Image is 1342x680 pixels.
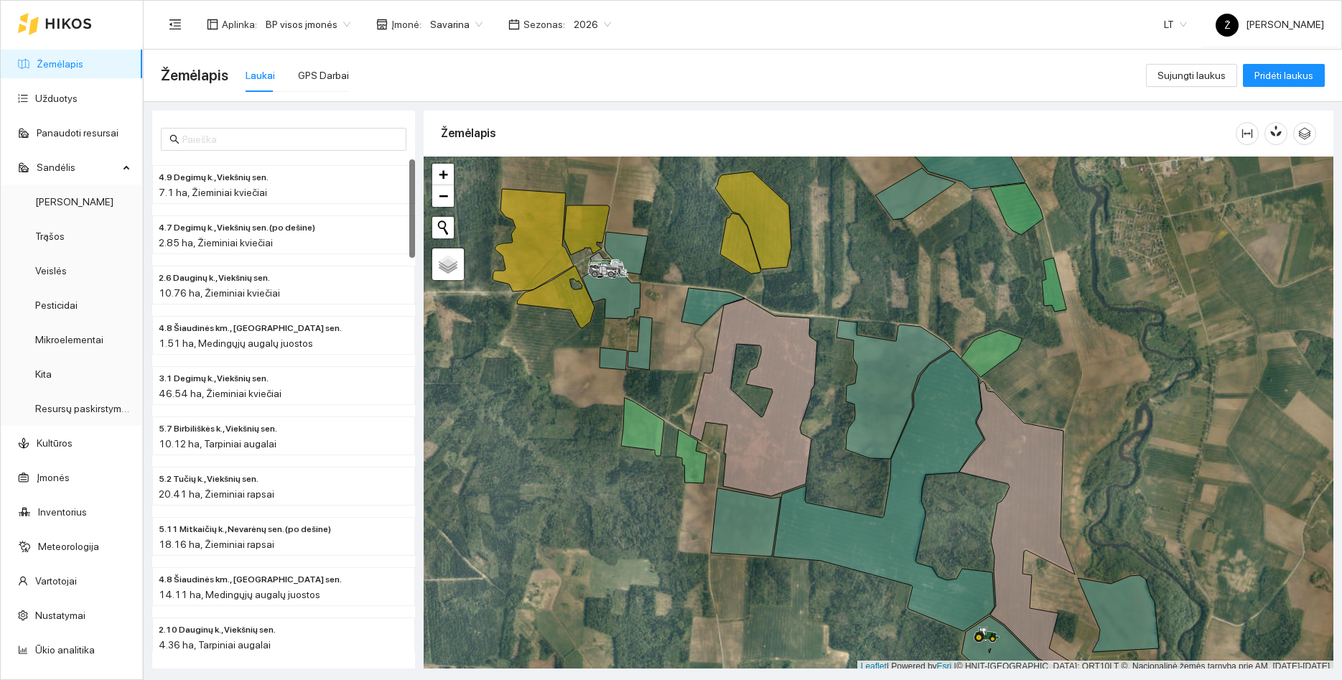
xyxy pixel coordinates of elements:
div: Žemėlapis [441,113,1236,154]
span: 1.51 ha, Medingųjų augalų juostos [159,337,313,349]
span: Sezonas : [523,17,565,32]
a: Kultūros [37,437,73,449]
span: shop [376,19,388,30]
span: menu-fold [169,18,182,31]
span: 4.8 Šiaudinės km., Papilės sen. [159,322,342,335]
span: 20.41 ha, Žieminiai rapsai [159,488,274,500]
span: [PERSON_NAME] [1216,19,1324,30]
span: 10.12 ha, Tarpiniai augalai [159,438,276,450]
a: Sujungti laukus [1146,70,1237,81]
a: Trąšos [35,230,65,242]
span: 5.2 Tučių k., Viekšnių sen. [159,472,258,486]
button: column-width [1236,122,1259,145]
a: Užduotys [35,93,78,104]
a: Žemėlapis [37,58,83,70]
a: Resursų paskirstymas [35,403,132,414]
button: Pridėti laukus [1243,64,1325,87]
span: 5.11 Mitkaičių k., Nevarėnų sen. (po dešine) [159,523,331,536]
div: | Powered by © HNIT-[GEOGRAPHIC_DATA]; ORT10LT ©, Nacionalinė žemės tarnyba prie AM, [DATE]-[DATE] [857,661,1333,673]
a: Vartotojai [35,575,77,587]
span: Savarina [430,14,483,35]
button: Initiate a new search [432,217,454,238]
a: Meteorologija [38,541,99,552]
span: LT [1164,14,1187,35]
div: Laukai [246,67,275,83]
span: calendar [508,19,520,30]
span: column-width [1236,128,1258,139]
a: Pridėti laukus [1243,70,1325,81]
span: Ž [1224,14,1231,37]
span: 2.10 Dauginų k., Viekšnių sen. [159,623,276,637]
span: 4.7 Degimų k., Viekšnių sen. (po dešine) [159,221,315,235]
span: 46.54 ha, Žieminiai kviečiai [159,388,281,399]
span: 4.8 Šiaudinės km., Papilės sen. [159,573,342,587]
button: Sujungti laukus [1146,64,1237,87]
button: menu-fold [161,10,190,39]
a: Layers [432,248,464,280]
span: 2026 [574,14,611,35]
a: Panaudoti resursai [37,127,118,139]
a: Įmonės [37,472,70,483]
span: BP visos įmonės [266,14,350,35]
a: Mikroelementai [35,334,103,345]
div: GPS Darbai [298,67,349,83]
a: Zoom out [432,185,454,207]
span: Įmonė : [391,17,421,32]
span: | [954,661,956,671]
a: Zoom in [432,164,454,185]
span: 3.1 Degimų k., Viekšnių sen. [159,372,269,386]
span: Sandėlis [37,153,118,182]
a: Pesticidai [35,299,78,311]
span: − [439,187,448,205]
span: 14.11 ha, Medingųjų augalų juostos [159,589,320,600]
span: 7.1 ha, Žieminiai kviečiai [159,187,267,198]
span: 4.9 Degimų k., Viekšnių sen. [159,171,269,185]
span: Pridėti laukus [1254,67,1313,83]
span: 2.6 Dauginų k., Viekšnių sen. [159,271,270,285]
a: Esri [937,661,952,671]
span: 4.36 ha, Tarpiniai augalai [159,639,271,651]
span: Žemėlapis [161,64,228,87]
a: Leaflet [861,661,887,671]
span: layout [207,19,218,30]
span: Aplinka : [222,17,257,32]
span: 5.7 Birbiliškės k., Viekšnių sen. [159,422,277,436]
span: 10.76 ha, Žieminiai kviečiai [159,287,280,299]
input: Paieška [182,131,398,147]
a: Inventorius [38,506,87,518]
span: 18.16 ha, Žieminiai rapsai [159,539,274,550]
span: + [439,165,448,183]
span: search [169,134,180,144]
a: Veislės [35,265,67,276]
span: Sujungti laukus [1157,67,1226,83]
a: Kita [35,368,52,380]
a: Ūkio analitika [35,644,95,656]
a: [PERSON_NAME] [35,196,113,208]
a: Nustatymai [35,610,85,621]
span: 2.85 ha, Žieminiai kviečiai [159,237,273,248]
